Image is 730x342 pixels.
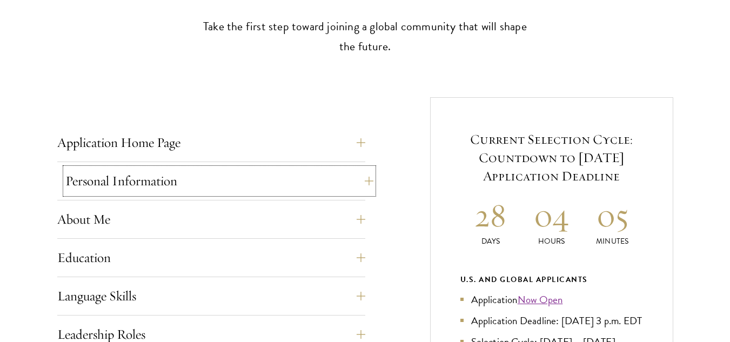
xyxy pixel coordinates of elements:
[518,292,563,307] a: Now Open
[57,130,365,156] button: Application Home Page
[57,206,365,232] button: About Me
[582,195,643,236] h2: 05
[460,130,643,185] h5: Current Selection Cycle: Countdown to [DATE] Application Deadline
[460,195,521,236] h2: 28
[521,195,582,236] h2: 04
[460,236,521,247] p: Days
[65,168,373,194] button: Personal Information
[582,236,643,247] p: Minutes
[57,283,365,309] button: Language Skills
[460,313,643,328] li: Application Deadline: [DATE] 3 p.m. EDT
[460,292,643,307] li: Application
[57,245,365,271] button: Education
[198,17,533,57] p: Take the first step toward joining a global community that will shape the future.
[460,273,643,286] div: U.S. and Global Applicants
[521,236,582,247] p: Hours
